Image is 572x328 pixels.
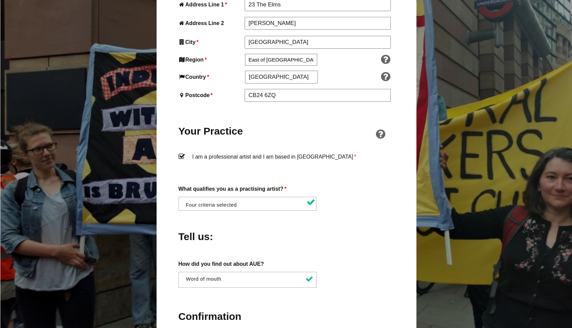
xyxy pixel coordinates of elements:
[179,152,394,172] label: I am a professional artist and I am based in [GEOGRAPHIC_DATA]
[179,55,244,64] label: Region
[179,91,243,100] label: Postcode
[179,124,243,138] h2: Your Practice
[179,184,394,193] label: What qualifies you as a practising artist?
[179,19,243,28] label: Address Line 2
[179,230,243,243] h2: Tell us:
[179,310,394,323] h2: Confirmation
[184,276,315,282] li: Word of mouth
[179,72,244,81] label: Country
[179,259,394,268] label: How did you find out about AUE?
[179,38,243,47] label: City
